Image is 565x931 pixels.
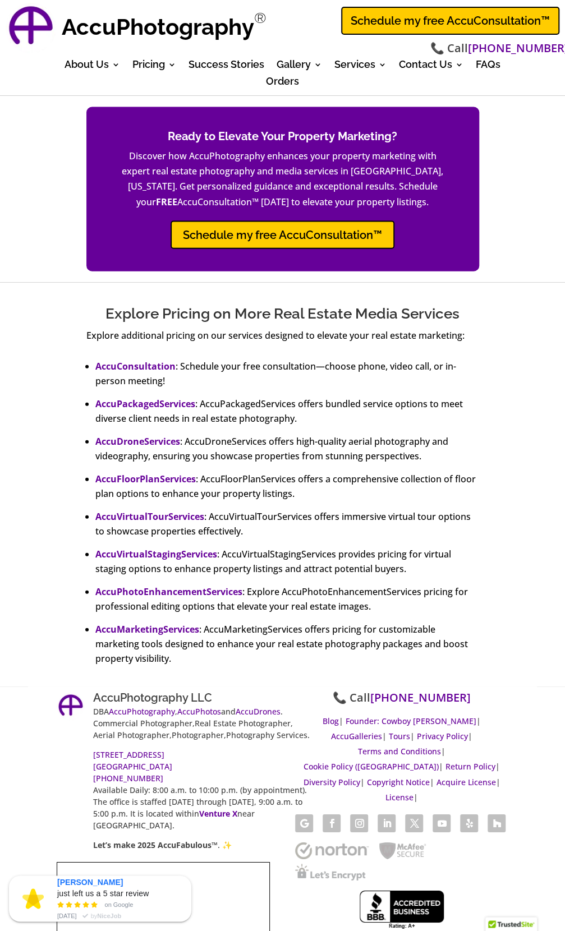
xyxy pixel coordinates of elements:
[436,776,500,788] span: |
[93,839,218,850] strong: Let’s make 2025 AccuFabulous™
[385,791,414,803] a: License
[57,901,99,910] span: 
[399,61,463,73] a: Contact Us
[370,689,471,706] a: [PHONE_NUMBER]
[132,61,176,73] a: Pricing
[385,791,418,803] span: |
[358,745,445,757] span: |
[93,729,172,740] span: Aerial Photographer,
[323,715,343,727] span: |
[346,715,476,727] a: Founder: Cowboy [PERSON_NAME]
[91,910,121,921] span: by
[95,435,180,447] a: AccuDroneServices
[57,692,85,720] img: AccuPhotography Logo
[120,129,445,148] h2: Ready to Elevate Your Property Marketing?
[236,706,281,717] a: AccuDrones
[350,814,368,832] a: Follow on Instagram
[341,7,559,35] a: Schedule my free AccuConsultation™
[360,890,528,928] img: Better Business Bureau Accredited Business
[295,863,365,880] img: Let's Encrypt
[93,748,310,838] p: Available Daily: 8:00 a.m. to 10:00 p.m. (by appointment). The office is staffed [DATE] through [...
[379,842,426,859] img: McAfee SECURE
[405,814,423,832] a: Follow on X
[358,745,441,757] a: Terms and Conditions
[95,471,479,500] li: : AccuFloorPlanServices offers a comprehensive collection of floor plan options to enhance your p...
[95,585,242,597] a: AccuPhotoEnhancementServices
[80,911,91,922] span: 
[189,61,264,73] a: Success Stories
[57,876,123,887] span: [PERSON_NAME]
[266,77,299,90] a: Orders
[93,838,310,850] p: . ✨
[97,912,121,919] strong: NiceJob
[95,360,176,372] a: AccuConsultation
[389,730,410,742] a: Tours
[95,546,479,575] li: : AccuVirtualStagingServices provides pricing for virtual staging options to enhance property lis...
[476,61,500,73] a: FAQs
[333,689,471,706] span: 📞 Call
[378,814,396,832] a: Follow on LinkedIn
[95,621,479,665] li: : AccuMarketingServices offers pricing for customizable marketing tools designed to enhance your ...
[109,706,175,717] a: AccuPhotography
[105,305,460,321] span: Explore Pricing on More Real Estate Media Services
[488,814,506,832] a: Follow on Houzz
[254,10,267,26] sup: Registered Trademark
[445,761,500,772] span: |
[177,706,221,717] a: AccuPhotos
[433,814,451,832] a: Follow on Youtube
[277,61,322,73] a: Gallery
[366,776,434,788] span: |
[295,814,313,832] a: Follow on Google
[304,761,439,772] a: Cookie Policy ([GEOGRAPHIC_DATA])
[95,623,199,635] a: AccuMarketingServices
[295,842,369,859] img: norton
[436,776,495,788] a: Acquire License
[195,717,293,728] span: Real Estate Photographer,
[120,148,445,209] p: Discover how AccuPhotography enhances your property marketing with expert real estate photography...
[323,715,339,727] a: Blog
[171,220,394,248] a: Schedule my free AccuConsultation™
[95,509,479,538] li: : AccuVirtualTourServices offers immersive virtual tour options to showcase properties effectively.
[226,729,310,740] span: Photography Services.
[104,900,133,909] span: on Google
[323,814,341,832] a: Follow on Facebook
[156,195,177,208] strong: FREE
[417,730,468,742] a: Privacy Policy
[346,715,481,727] span: |
[304,761,443,772] span: |
[95,397,195,409] a: AccuPackagedServices
[57,887,149,898] span: just left us a 5 star review
[95,547,217,560] a: AccuVirtualStagingServices
[366,776,429,788] a: Copyright Notice
[303,776,364,788] span: |
[22,888,44,909] img: engage-placeholder--review.png
[303,776,360,788] a: Diversity Policy
[460,814,478,832] a: Follow on Yelp
[445,761,495,772] a: Return Policy
[62,13,254,40] strong: AccuPhotography
[95,472,196,485] a: AccuFloorPlanServices
[389,730,415,742] span: |
[93,772,163,784] a: [PHONE_NUMBER]
[417,730,472,742] span: |
[334,61,387,73] a: Services
[331,730,387,742] span: |
[93,690,212,704] a: AccuPhotography LLC
[86,328,479,343] div: Explore additional pricing on our services designed to elevate your real estate marketing:
[93,761,172,772] a: [GEOGRAPHIC_DATA]
[57,910,77,921] span: [DATE]
[6,3,56,53] img: AccuPhotography
[6,3,56,53] a: AccuPhotography Logo - Professional Real Estate Photography and Media Services in Dallas, Texas
[93,705,310,748] p: DBA , and . Commercial Photographer, Photographer,
[95,510,204,522] a: AccuVirtualTourServices
[331,730,382,742] a: AccuGalleries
